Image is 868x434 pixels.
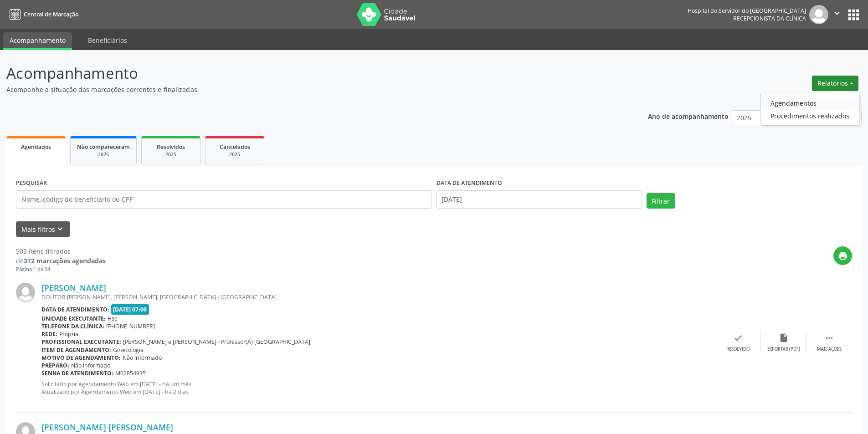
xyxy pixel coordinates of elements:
[16,256,106,266] div: de
[761,97,859,109] a: Agendamentos
[148,151,194,158] div: 2025
[846,7,862,23] button: apps
[41,354,121,362] b: Motivo de agendamento:
[41,338,121,346] b: Profissional executante:
[733,333,743,343] i: check
[24,10,78,18] span: Central de Marcação
[779,333,789,343] i: insert_drive_file
[41,315,106,322] b: Unidade executante:
[833,246,852,265] button: print
[111,304,149,315] span: [DATE] 07:00
[41,369,113,377] b: Senha de atendimento:
[41,422,173,432] a: [PERSON_NAME] [PERSON_NAME]
[16,266,106,273] div: Página 1 de 34
[6,7,78,22] a: Central de Marcação
[108,315,118,322] span: Hse
[16,176,47,190] label: PESQUISAR
[817,346,842,352] div: Mais ações
[726,346,750,352] div: Resolvido
[41,293,715,301] div: DOUTOR [PERSON_NAME], [PERSON_NAME], [GEOGRAPHIC_DATA] - [GEOGRAPHIC_DATA]
[77,143,130,151] span: Não compareceram
[212,151,257,158] div: 2025
[41,362,69,369] b: Preparo:
[838,251,848,261] i: print
[106,322,155,330] span: [PHONE_NUMBER]
[3,32,72,50] a: Acompanhamento
[82,32,134,48] a: Beneficiários
[21,143,51,151] span: Agendados
[812,76,858,91] button: Relatórios
[113,346,144,354] span: Ginecologia
[824,333,834,343] i: 
[115,369,146,377] span: M02854935
[16,246,106,256] div: 503 itens filtrados
[733,15,806,22] span: Recepcionista da clínica
[760,93,859,126] ul: Relatórios
[832,8,842,18] i: 
[41,322,104,330] b: Telefone da clínica:
[647,193,675,209] button: Filtrar
[59,330,78,338] span: Própria
[41,330,57,338] b: Rede:
[77,151,130,158] div: 2025
[123,338,310,346] span: [PERSON_NAME] e [PERSON_NAME] - Professor(A) [GEOGRAPHIC_DATA]
[6,62,605,85] p: Acompanhamento
[55,224,65,234] i: keyboard_arrow_down
[41,306,109,313] b: Data de atendimento:
[41,380,715,396] p: Solicitado por Agendamento Web em [DATE] - há um mês Atualizado por Agendamento Web em [DATE] - h...
[809,5,828,24] img: img
[157,143,185,151] span: Resolvidos
[6,85,605,94] p: Acompanhe a situação das marcações correntes e finalizadas
[16,190,432,209] input: Nome, código do beneficiário ou CPF
[16,283,35,302] img: img
[648,110,729,122] p: Ano de acompanhamento
[41,283,106,293] a: [PERSON_NAME]
[767,346,800,352] div: Exportar (PDF)
[41,346,111,354] b: Item de agendamento:
[220,143,250,151] span: Cancelados
[828,5,846,24] button: 
[123,354,162,362] span: Não informado
[24,256,106,265] strong: 372 marcações agendadas
[761,109,859,122] a: Procedimentos realizados
[688,7,806,15] div: Hospital do Servidor do [GEOGRAPHIC_DATA]
[16,221,70,237] button: Mais filtroskeyboard_arrow_down
[437,190,642,209] input: Selecione um intervalo
[437,176,502,190] label: DATA DE ATENDIMENTO
[71,362,110,369] span: Não informado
